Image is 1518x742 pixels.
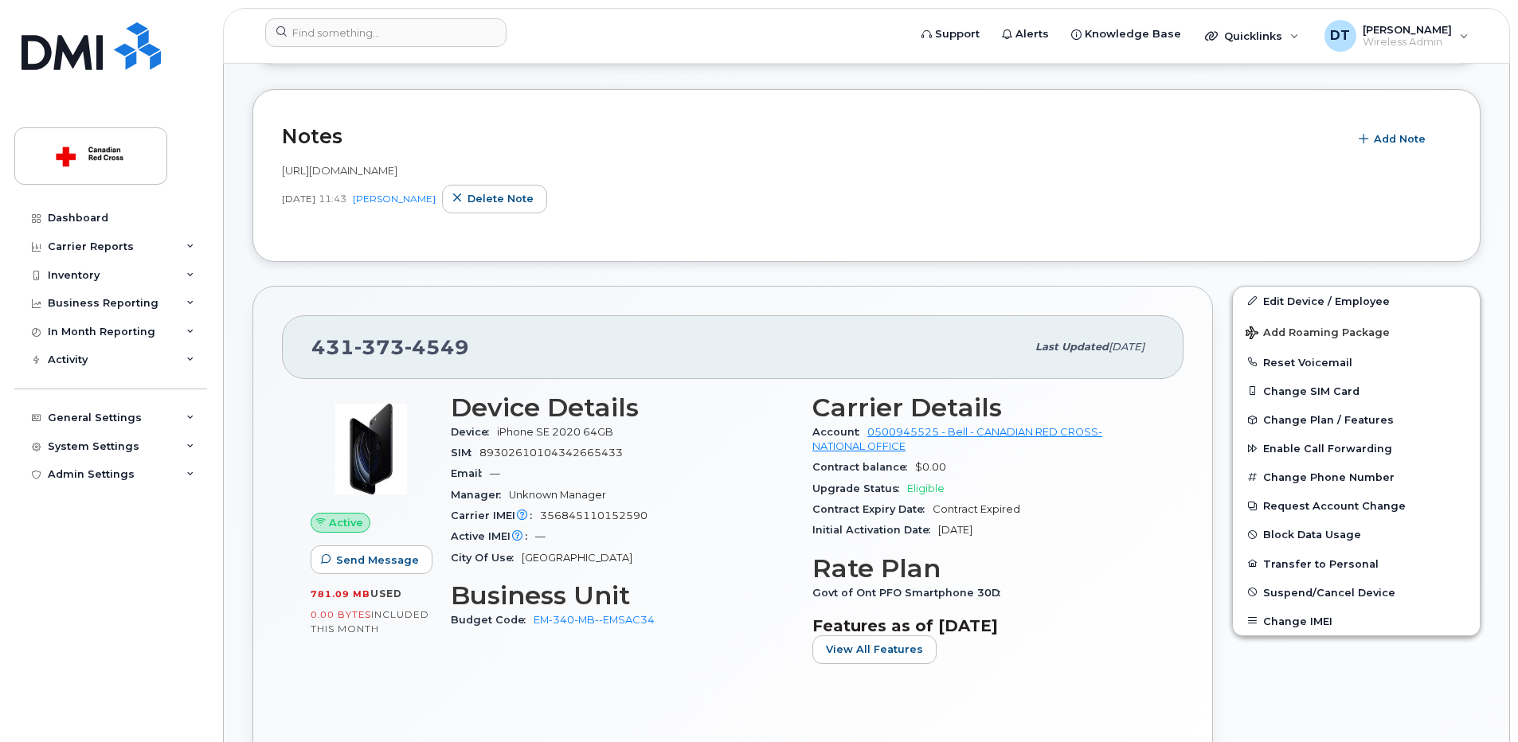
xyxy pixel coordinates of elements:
[812,554,1155,583] h3: Rate Plan
[370,588,402,599] span: used
[812,587,1008,599] span: Govt of Ont PFO Smartphone 30D
[451,530,535,542] span: Active IMEI
[353,193,436,205] a: [PERSON_NAME]
[935,26,980,42] span: Support
[451,489,509,501] span: Manager
[265,18,507,47] input: Find something...
[1363,36,1452,49] span: Wireless Admin
[933,503,1020,515] span: Contract Expired
[1085,26,1181,42] span: Knowledge Base
[311,335,469,359] span: 431
[1233,463,1480,491] button: Change Phone Number
[451,552,522,564] span: City Of Use
[907,482,945,494] span: Eligible
[1233,287,1480,315] a: Edit Device / Employee
[812,426,867,438] span: Account
[405,335,469,359] span: 4549
[938,524,972,536] span: [DATE]
[1233,377,1480,405] button: Change SIM Card
[497,426,613,438] span: iPhone SE 2020 64GB
[522,552,632,564] span: [GEOGRAPHIC_DATA]
[282,124,1340,148] h2: Notes
[490,467,500,479] span: —
[812,426,1102,452] a: 0500945525 - Bell - CANADIAN RED CROSS- NATIONAL OFFICE
[1233,348,1480,377] button: Reset Voicemail
[1194,20,1310,52] div: Quicklinks
[1035,341,1109,353] span: Last updated
[1233,434,1480,463] button: Enable Call Forwarding
[1233,578,1480,607] button: Suspend/Cancel Device
[311,608,429,635] span: included this month
[451,393,793,422] h3: Device Details
[1233,491,1480,520] button: Request Account Change
[1348,125,1439,154] button: Add Note
[451,614,534,626] span: Budget Code
[915,461,946,473] span: $0.00
[329,515,363,530] span: Active
[1330,26,1350,45] span: DT
[311,609,371,620] span: 0.00 Bytes
[535,530,546,542] span: —
[812,482,907,494] span: Upgrade Status
[451,581,793,610] h3: Business Unit
[509,489,606,501] span: Unknown Manager
[812,461,915,473] span: Contract balance
[540,510,647,521] span: 356845110152590
[1263,586,1395,598] span: Suspend/Cancel Device
[319,192,346,205] span: 11:43
[311,588,370,599] span: 781.09 MB
[451,510,540,521] span: Carrier IMEI
[282,192,315,205] span: [DATE]
[1246,326,1390,342] span: Add Roaming Package
[451,447,479,459] span: SIM
[1109,341,1144,353] span: [DATE]
[826,642,923,657] span: View All Features
[1313,20,1480,52] div: Dragos Tudose
[812,524,938,536] span: Initial Activation Date
[323,401,419,497] img: image20231002-3703462-2fle3a.jpeg
[451,426,497,438] span: Device
[991,18,1060,50] a: Alerts
[1263,443,1392,455] span: Enable Call Forwarding
[311,545,432,574] button: Send Message
[1233,607,1480,635] button: Change IMEI
[1233,520,1480,549] button: Block Data Usage
[282,164,397,177] span: [URL][DOMAIN_NAME]
[479,447,623,459] span: 89302610104342665433
[812,616,1155,635] h3: Features as of [DATE]
[812,393,1155,422] h3: Carrier Details
[468,191,534,206] span: Delete note
[1060,18,1192,50] a: Knowledge Base
[336,553,419,568] span: Send Message
[1015,26,1049,42] span: Alerts
[354,335,405,359] span: 373
[1233,315,1480,348] button: Add Roaming Package
[812,635,937,664] button: View All Features
[1233,405,1480,434] button: Change Plan / Features
[1224,29,1282,42] span: Quicklinks
[442,185,547,213] button: Delete note
[812,503,933,515] span: Contract Expiry Date
[1263,414,1394,426] span: Change Plan / Features
[451,467,490,479] span: Email
[534,614,655,626] a: EM-340-MB--EMSAC34
[910,18,991,50] a: Support
[1363,23,1452,36] span: [PERSON_NAME]
[1233,549,1480,578] button: Transfer to Personal
[1374,131,1426,146] span: Add Note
